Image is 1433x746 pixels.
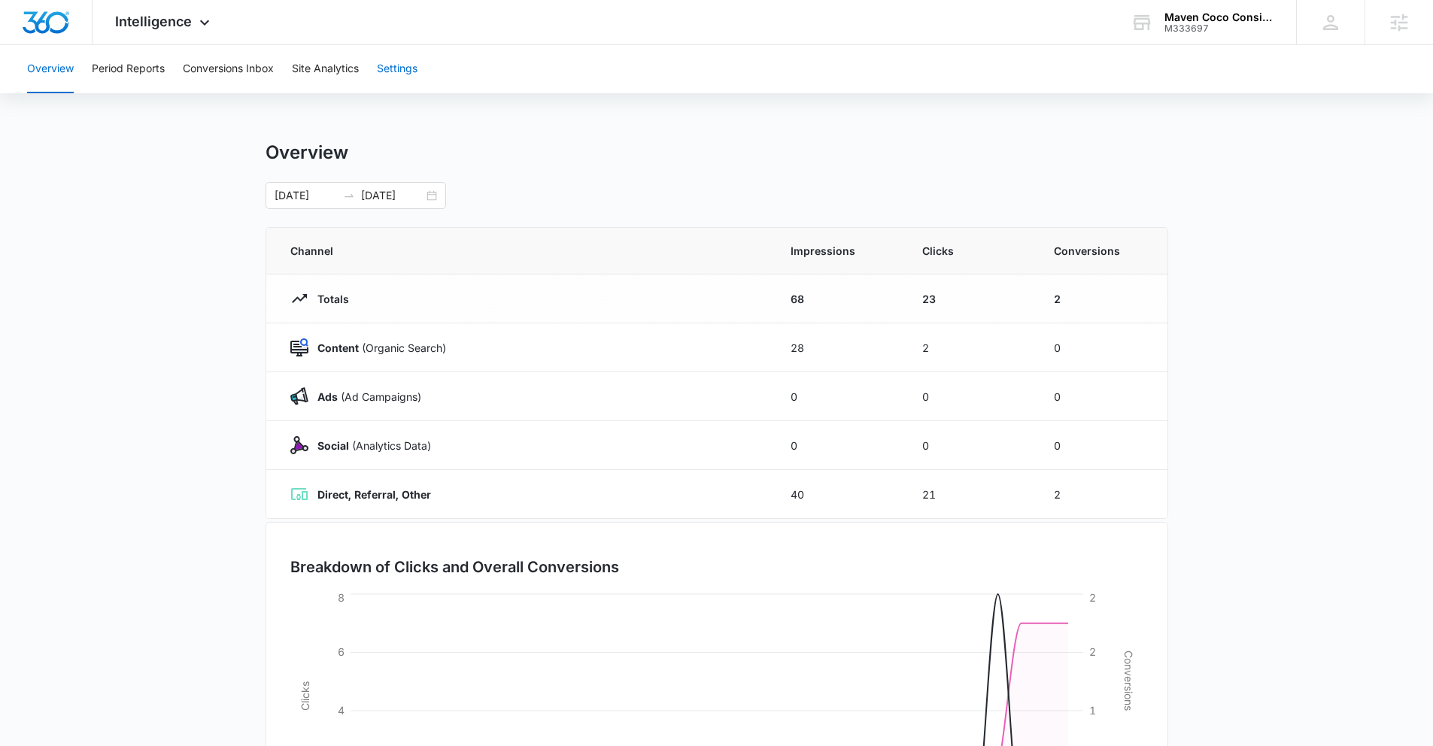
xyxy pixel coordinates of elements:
img: Social [290,436,308,454]
td: 0 [1036,323,1167,372]
button: Settings [377,45,417,93]
span: Conversions [1054,243,1143,259]
td: 0 [904,421,1036,470]
td: 0 [904,372,1036,421]
td: 28 [773,323,904,372]
span: Intelligence [115,14,192,29]
td: 2 [904,323,1036,372]
td: 2 [1036,470,1167,519]
button: Site Analytics [292,45,359,93]
td: 68 [773,274,904,323]
strong: Social [317,439,349,452]
img: Content [290,338,308,356]
h1: Overview [266,141,348,164]
img: Ads [290,387,308,405]
button: Period Reports [92,45,165,93]
button: Conversions Inbox [183,45,274,93]
tspan: 6 [338,645,345,658]
tspan: 2 [1089,645,1096,658]
td: 2 [1036,274,1167,323]
p: (Analytics Data) [308,438,431,453]
input: End date [361,187,424,204]
td: 0 [1036,372,1167,421]
span: to [343,190,355,202]
div: account name [1164,11,1274,23]
span: Channel [290,243,754,259]
tspan: Clicks [298,681,311,711]
p: (Organic Search) [308,340,446,356]
strong: Content [317,341,359,354]
span: Clicks [922,243,1018,259]
button: Overview [27,45,74,93]
p: (Ad Campaigns) [308,389,421,405]
strong: Ads [317,390,338,403]
tspan: 2 [1089,591,1096,604]
td: 21 [904,470,1036,519]
td: 0 [1036,421,1167,470]
strong: Direct, Referral, Other [317,488,431,501]
tspan: Conversions [1122,650,1135,711]
td: 0 [773,421,904,470]
tspan: 8 [338,591,345,604]
tspan: 4 [338,704,345,717]
td: 23 [904,274,1036,323]
div: account id [1164,23,1274,34]
span: swap-right [343,190,355,202]
td: 40 [773,470,904,519]
tspan: 1 [1089,704,1096,717]
input: Start date [275,187,337,204]
p: Totals [308,291,349,307]
td: 0 [773,372,904,421]
span: Impressions [791,243,886,259]
h3: Breakdown of Clicks and Overall Conversions [290,556,619,578]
